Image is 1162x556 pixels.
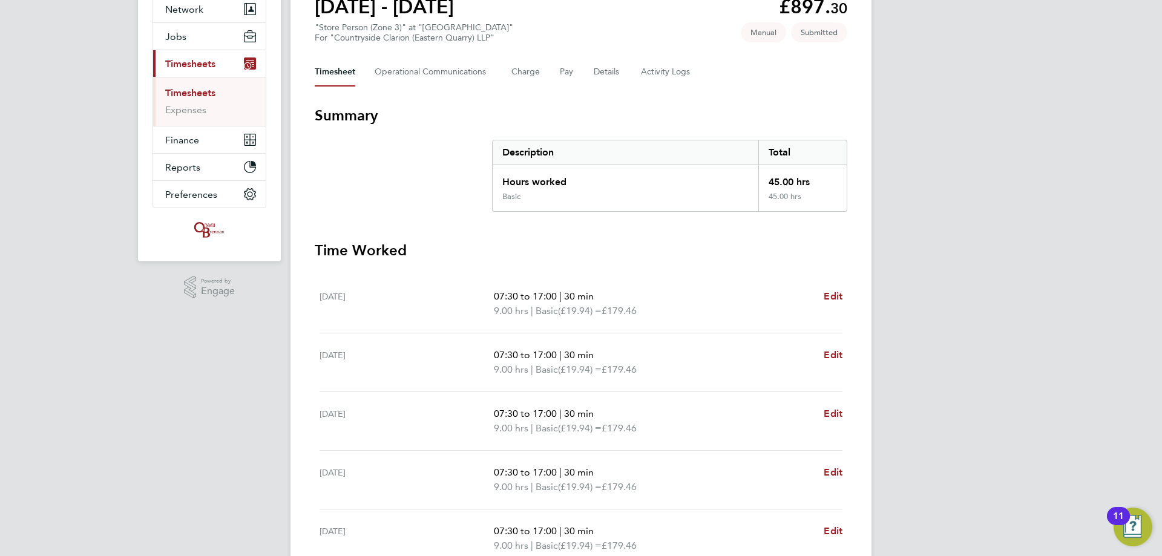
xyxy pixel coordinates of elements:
span: (£19.94) = [558,305,602,316]
span: 9.00 hrs [494,540,528,551]
span: Network [165,4,203,15]
h3: Summary [315,106,847,125]
span: This timesheet was manually created. [741,22,786,42]
span: Edit [824,290,842,302]
span: Finance [165,134,199,146]
span: £179.46 [602,305,637,316]
span: Basic [536,421,558,436]
span: | [531,481,533,492]
span: Edit [824,525,842,537]
button: Activity Logs [641,57,692,87]
span: | [531,305,533,316]
span: 07:30 to 17:00 [494,525,557,537]
span: 30 min [564,290,594,302]
div: [DATE] [320,407,494,436]
span: 9.00 hrs [494,422,528,434]
span: 9.00 hrs [494,481,528,492]
span: Basic [536,480,558,494]
a: Edit [824,289,842,304]
span: Basic [536,538,558,553]
button: Reports [153,154,266,180]
div: 11 [1113,516,1124,532]
div: 45.00 hrs [758,192,847,211]
span: Jobs [165,31,186,42]
button: Charge [511,57,540,87]
div: Total [758,140,847,165]
button: Preferences [153,181,266,208]
button: Operational Communications [375,57,492,87]
span: £179.46 [602,540,637,551]
span: | [559,349,562,361]
span: 9.00 hrs [494,305,528,316]
span: (£19.94) = [558,481,602,492]
span: 07:30 to 17:00 [494,290,557,302]
span: | [531,422,533,434]
span: | [531,540,533,551]
span: £179.46 [602,481,637,492]
span: | [531,364,533,375]
span: £179.46 [602,422,637,434]
h3: Time Worked [315,241,847,260]
a: Go to home page [153,220,266,240]
span: Edit [824,408,842,419]
button: Timesheet [315,57,355,87]
span: This timesheet is Submitted. [791,22,847,42]
span: Preferences [165,189,217,200]
div: [DATE] [320,465,494,494]
div: "Store Person (Zone 3)" at "[GEOGRAPHIC_DATA]" [315,22,513,43]
span: Engage [201,286,235,296]
span: Basic [536,362,558,377]
span: (£19.94) = [558,364,602,375]
div: Description [493,140,758,165]
img: oneillandbrennan-logo-retina.png [192,220,227,240]
div: [DATE] [320,524,494,553]
div: Basic [502,192,520,201]
button: Open Resource Center, 11 new notifications [1114,508,1152,546]
span: Edit [824,349,842,361]
span: (£19.94) = [558,540,602,551]
span: 30 min [564,466,594,478]
div: Timesheets [153,77,266,126]
span: 07:30 to 17:00 [494,408,557,419]
span: | [559,408,562,419]
div: [DATE] [320,348,494,377]
span: 9.00 hrs [494,364,528,375]
span: 07:30 to 17:00 [494,466,557,478]
a: Powered byEngage [184,276,235,299]
span: | [559,525,562,537]
div: Summary [492,140,847,212]
button: Pay [560,57,574,87]
a: Edit [824,348,842,362]
span: | [559,290,562,302]
span: Edit [824,466,842,478]
span: £179.46 [602,364,637,375]
a: Expenses [165,104,206,116]
button: Jobs [153,23,266,50]
a: Edit [824,524,842,538]
div: For "Countryside Clarion (Eastern Quarry) LLP" [315,33,513,43]
a: Edit [824,407,842,421]
span: Powered by [201,276,235,286]
span: Reports [165,162,200,173]
span: Basic [536,304,558,318]
div: Hours worked [493,165,758,192]
a: Edit [824,465,842,480]
span: 30 min [564,408,594,419]
button: Timesheets [153,50,266,77]
span: 30 min [564,525,594,537]
span: Timesheets [165,58,215,70]
span: 07:30 to 17:00 [494,349,557,361]
span: (£19.94) = [558,422,602,434]
span: 30 min [564,349,594,361]
span: | [559,466,562,478]
a: Timesheets [165,87,215,99]
div: 45.00 hrs [758,165,847,192]
button: Details [594,57,622,87]
button: Finance [153,126,266,153]
div: [DATE] [320,289,494,318]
